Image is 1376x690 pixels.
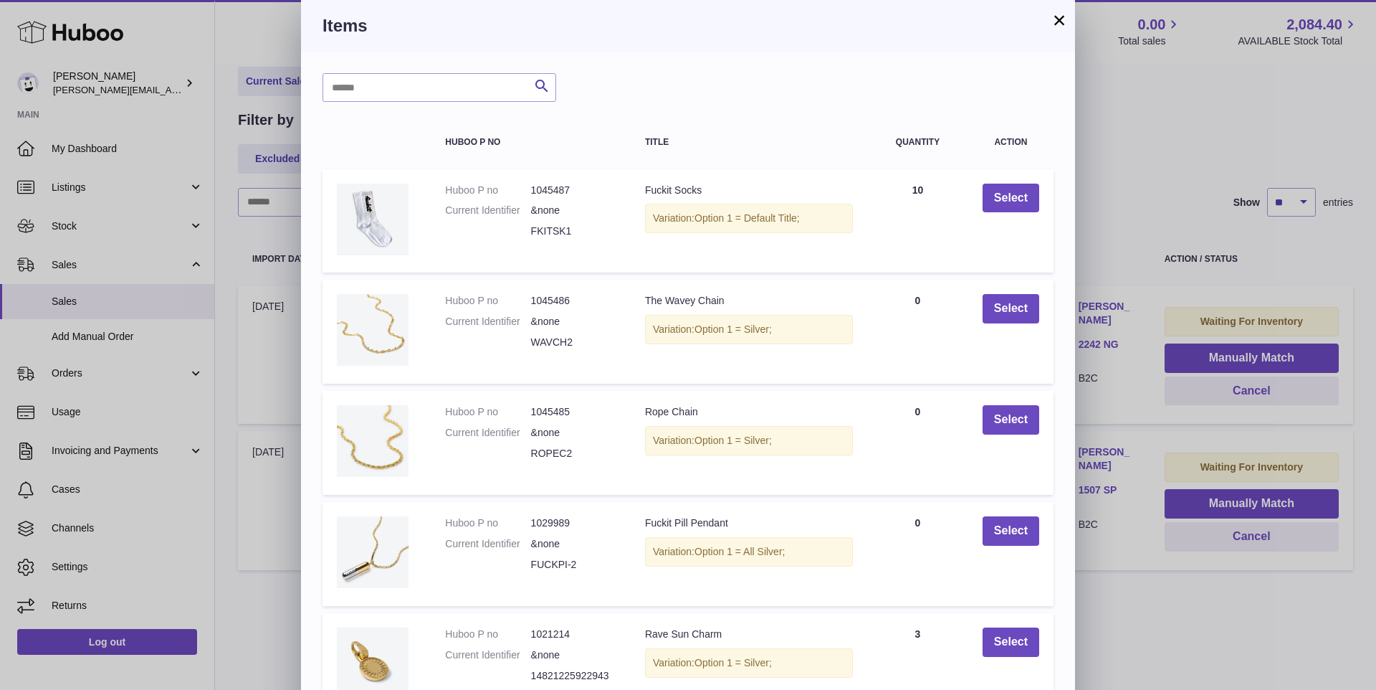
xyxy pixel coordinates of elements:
[531,669,616,683] dd: 14821225922943
[531,405,616,419] dd: 1045485
[531,225,616,238] dd: FKITSK1
[645,426,853,455] div: Variation:
[531,294,616,308] dd: 1045486
[531,204,616,217] dd: &none
[531,315,616,329] dd: &none
[531,516,616,530] dd: 1029989
[531,184,616,197] dd: 1045487
[867,502,968,606] td: 0
[445,204,530,217] dt: Current Identifier
[694,546,785,557] span: Option 1 = All Silver;
[983,516,1039,546] button: Select
[645,184,853,197] div: Fuckit Socks
[445,184,530,197] dt: Huboo P no
[445,315,530,329] dt: Current Identifier
[445,537,530,551] dt: Current Identifier
[531,537,616,551] dd: &none
[645,315,853,344] div: Variation:
[968,123,1053,161] th: Action
[445,405,530,419] dt: Huboo P no
[531,558,616,572] dd: FUCKPI-2
[983,294,1039,323] button: Select
[867,169,968,273] td: 10
[983,184,1039,213] button: Select
[337,184,408,255] img: Fuckit Socks
[645,648,853,678] div: Variation:
[645,516,853,530] div: Fuckit Pill Pendant
[337,294,408,366] img: The Wavey Chain
[1051,11,1068,29] button: ×
[445,628,530,641] dt: Huboo P no
[645,294,853,308] div: The Wavey Chain
[531,336,616,349] dd: WAVCH2
[694,323,772,335] span: Option 1 = Silver;
[445,516,530,530] dt: Huboo P no
[983,628,1039,657] button: Select
[445,648,530,662] dt: Current Identifier
[867,391,968,495] td: 0
[531,447,616,460] dd: ROPEC2
[445,294,530,308] dt: Huboo P no
[531,648,616,662] dd: &none
[322,14,1053,37] h3: Items
[531,426,616,440] dd: &none
[867,280,968,384] td: 0
[867,123,968,161] th: Quantity
[631,123,867,161] th: Title
[694,435,772,446] span: Option 1 = Silver;
[337,516,408,588] img: Fuckit Pill Pendant
[445,426,530,440] dt: Current Identifier
[645,628,853,641] div: Rave Sun Charm
[694,657,772,668] span: Option 1 = Silver;
[337,405,408,477] img: Rope Chain
[645,405,853,419] div: Rope Chain
[983,405,1039,435] button: Select
[431,123,631,161] th: Huboo P no
[694,212,800,224] span: Option 1 = Default Title;
[531,628,616,641] dd: 1021214
[645,537,853,567] div: Variation:
[645,204,853,233] div: Variation:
